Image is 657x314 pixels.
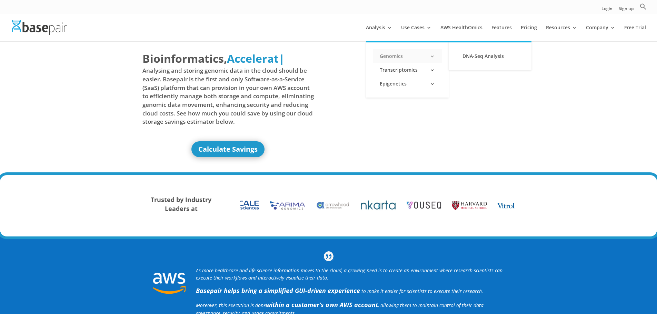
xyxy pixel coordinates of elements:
[456,49,525,63] a: DNA-Seq Analysis
[373,77,442,91] a: Epigenetics
[525,264,649,306] iframe: Drift Widget Chat Controller
[619,7,634,14] a: Sign up
[151,195,211,213] strong: Trusted by Industry Leaders at
[546,25,577,41] a: Resources
[373,63,442,77] a: Transcriptomics
[191,141,265,157] a: Calculate Savings
[521,25,537,41] a: Pricing
[361,288,483,294] span: to make it easier for scientists to execute their research.
[586,25,615,41] a: Company
[640,3,647,14] a: Search Icon Link
[266,301,378,309] b: within a customer’s own AWS account
[227,51,279,66] span: Accelerat
[366,25,392,41] a: Analysis
[440,25,482,41] a: AWS HealthOmics
[196,286,360,295] strong: Basepair helps bring a simplified GUI-driven experience
[373,49,442,63] a: Genomics
[142,67,314,126] span: Analysing and storing genomic data in the cloud should be easier. Basepair is the first and only ...
[12,20,67,35] img: Basepair
[624,25,646,41] a: Free Trial
[491,25,512,41] a: Features
[601,7,613,14] a: Login
[279,51,285,66] span: |
[401,25,431,41] a: Use Cases
[334,51,506,147] iframe: Basepair - NGS Analysis Simplified
[640,3,647,10] svg: Search
[142,51,227,67] span: Bioinformatics,
[196,267,502,281] i: As more healthcare and life science information moves to the cloud, a growing need is to create a...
